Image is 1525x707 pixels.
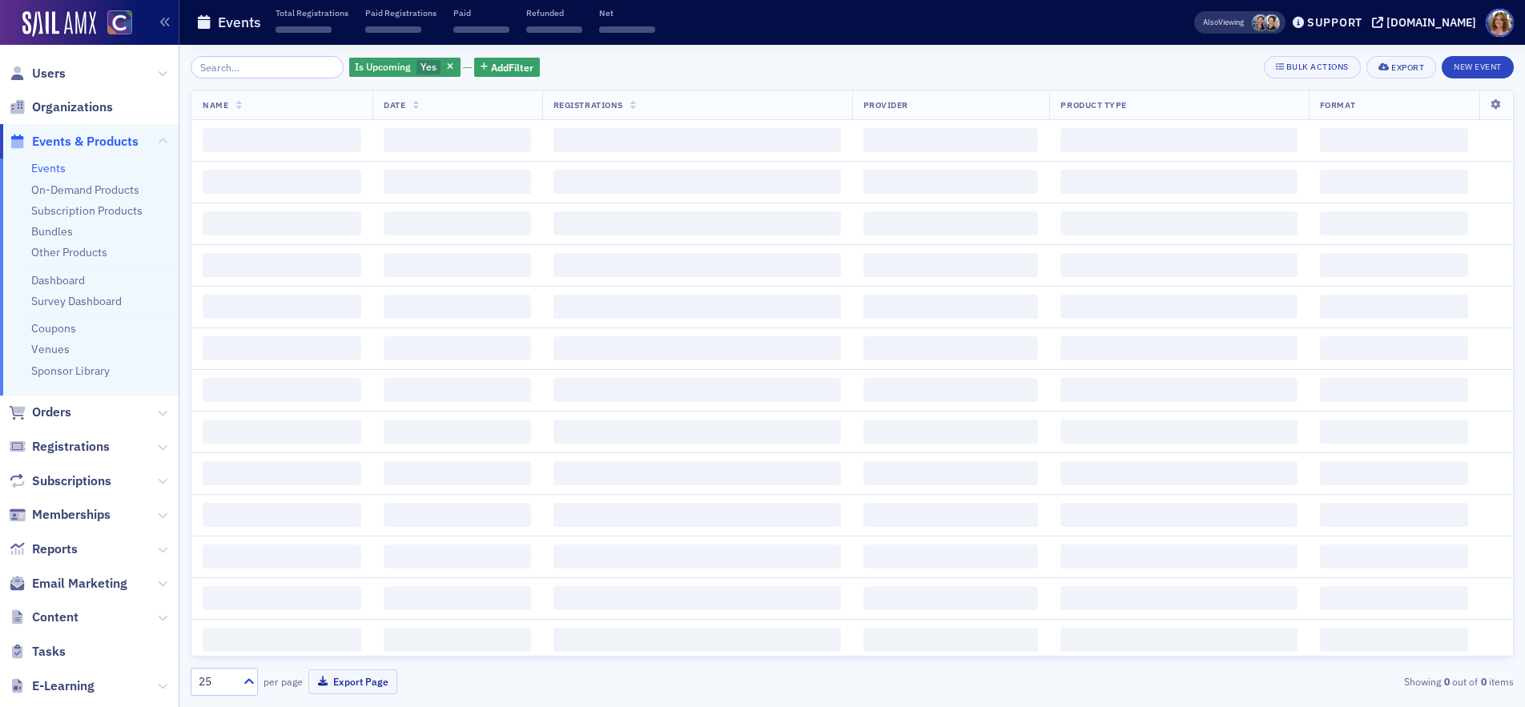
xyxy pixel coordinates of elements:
a: New Event [1442,58,1514,73]
button: Bulk Actions [1264,56,1361,78]
span: ‌ [1320,336,1468,360]
span: ‌ [203,211,361,235]
span: ‌ [203,336,361,360]
a: Coupons [31,321,76,335]
a: Events [31,161,66,175]
span: Pamela Galey-Coleman [1263,14,1280,31]
span: ‌ [863,503,1039,527]
input: Search… [191,56,344,78]
span: ‌ [384,211,531,235]
span: Email Marketing [32,575,127,593]
a: E-Learning [9,677,95,695]
span: ‌ [1320,253,1468,277]
span: ‌ [553,461,841,485]
span: ‌ [1060,295,1297,319]
span: ‌ [1060,253,1297,277]
span: ‌ [553,253,841,277]
span: Name [203,99,228,110]
a: Subscription Products [31,203,143,218]
img: SailAMX [22,11,96,37]
span: ‌ [203,378,361,402]
span: ‌ [863,628,1039,652]
span: ‌ [1060,461,1297,485]
button: [DOMAIN_NAME] [1372,17,1482,28]
span: ‌ [384,461,531,485]
span: ‌ [599,26,655,33]
span: ‌ [384,586,531,610]
span: Registrations [32,438,110,456]
span: ‌ [203,170,361,194]
span: ‌ [1060,544,1297,568]
span: ‌ [203,461,361,485]
span: Content [32,609,78,626]
span: ‌ [1060,128,1297,152]
span: ‌ [553,420,841,444]
span: Subscriptions [32,472,111,490]
a: Sponsor Library [31,364,110,378]
button: New Event [1442,56,1514,78]
span: ‌ [453,26,509,33]
span: ‌ [1320,211,1468,235]
span: ‌ [384,378,531,402]
span: ‌ [1320,628,1468,652]
span: Provider [863,99,908,110]
span: ‌ [1320,378,1468,402]
span: ‌ [553,170,841,194]
div: Also [1203,17,1218,27]
span: ‌ [384,336,531,360]
div: 25 [199,673,234,690]
a: Email Marketing [9,575,127,593]
span: Events & Products [32,133,139,151]
span: ‌ [203,420,361,444]
span: ‌ [863,295,1039,319]
a: Survey Dashboard [31,294,122,308]
span: ‌ [1320,128,1468,152]
span: Product Type [1060,99,1126,110]
div: Showing out of items [1084,674,1514,689]
span: ‌ [1060,628,1297,652]
a: Tasks [9,643,66,661]
span: ‌ [384,628,531,652]
span: ‌ [553,295,841,319]
span: ‌ [384,170,531,194]
a: Content [9,609,78,626]
span: ‌ [1060,503,1297,527]
a: Subscriptions [9,472,111,490]
span: ‌ [553,128,841,152]
span: ‌ [203,253,361,277]
span: ‌ [553,544,841,568]
span: ‌ [384,128,531,152]
span: ‌ [863,378,1039,402]
span: ‌ [863,544,1039,568]
span: ‌ [863,128,1039,152]
span: ‌ [203,128,361,152]
span: ‌ [526,26,582,33]
span: ‌ [553,211,841,235]
a: View Homepage [96,10,132,38]
span: ‌ [553,586,841,610]
a: Bundles [31,224,73,239]
span: ‌ [1320,170,1468,194]
span: ‌ [1320,420,1468,444]
span: ‌ [384,295,531,319]
span: Reports [32,540,78,558]
span: ‌ [203,544,361,568]
span: Yes [420,60,437,73]
span: ‌ [1320,503,1468,527]
span: ‌ [1320,586,1468,610]
span: ‌ [1320,544,1468,568]
span: ‌ [203,586,361,610]
span: ‌ [1320,295,1468,319]
a: Memberships [9,506,111,524]
label: per page [264,674,303,689]
span: ‌ [553,503,841,527]
span: Format [1320,99,1355,110]
button: Export Page [308,669,397,694]
span: Registrations [553,99,623,110]
span: ‌ [203,503,361,527]
span: ‌ [553,378,841,402]
span: ‌ [384,253,531,277]
button: AddFilter [474,58,540,78]
a: Dashboard [31,273,85,287]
